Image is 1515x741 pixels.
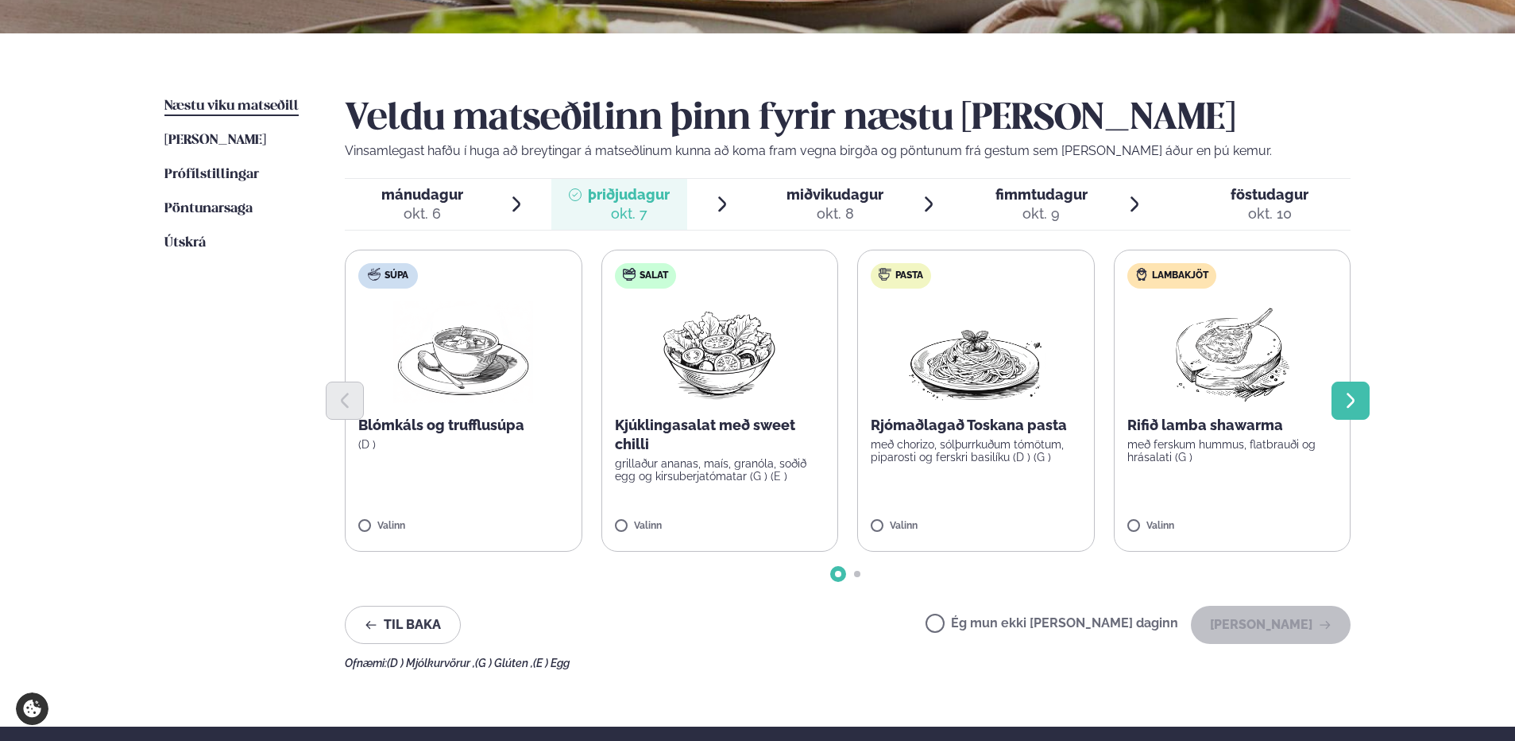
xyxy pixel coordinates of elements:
[164,97,299,116] a: Næstu viku matseðill
[164,236,206,250] span: Útskrá
[1127,416,1338,435] p: Rifið lamba shawarma
[381,204,463,223] div: okt. 6
[1331,382,1370,420] button: Next slide
[475,657,533,669] span: (G ) Glúten ,
[871,438,1081,464] p: með chorizo, sólþurrkuðum tómötum, piparosti og ferskri basilíku (D ) (G )
[623,268,636,281] img: salad.svg
[164,200,253,219] a: Pöntunarsaga
[345,657,1351,669] div: Ofnæmi:
[358,416,569,435] p: Blómkáls og trufflusúpa
[1231,186,1308,203] span: föstudagur
[164,168,259,181] span: Prófílstillingar
[1152,270,1208,282] span: Lambakjöt
[164,234,206,253] a: Útskrá
[835,571,841,577] span: Go to slide 1
[358,438,569,451] p: (D )
[1191,606,1351,644] button: [PERSON_NAME]
[368,268,381,281] img: soup.svg
[164,165,259,184] a: Prófílstillingar
[164,131,266,150] a: [PERSON_NAME]
[1231,204,1308,223] div: okt. 10
[871,416,1081,435] p: Rjómaðlagað Toskana pasta
[854,571,860,577] span: Go to slide 2
[640,270,668,282] span: Salat
[387,657,475,669] span: (D ) Mjólkurvörur ,
[164,202,253,215] span: Pöntunarsaga
[786,186,883,203] span: miðvikudagur
[649,301,790,403] img: Salad.png
[326,382,364,420] button: Previous slide
[879,268,891,281] img: pasta.svg
[615,416,825,454] p: Kjúklingasalat með sweet chilli
[995,204,1088,223] div: okt. 9
[995,186,1088,203] span: fimmtudagur
[588,204,670,223] div: okt. 7
[385,270,408,282] span: Súpa
[345,606,461,644] button: Til baka
[1161,301,1302,403] img: Lamb-Meat.png
[345,142,1351,161] p: Vinsamlegast hafðu í huga að breytingar á matseðlinum kunna að koma fram vegna birgða og pöntunum...
[1135,268,1148,281] img: Lamb.svg
[588,186,670,203] span: þriðjudagur
[533,657,570,669] span: (E ) Egg
[16,693,48,725] a: Cookie settings
[906,301,1045,403] img: Spagetti.png
[895,270,923,282] span: Pasta
[786,204,883,223] div: okt. 8
[615,457,825,483] p: grillaður ananas, maís, granóla, soðið egg og kirsuberjatómatar (G ) (E )
[164,99,299,113] span: Næstu viku matseðill
[1127,438,1338,464] p: með ferskum hummus, flatbrauði og hrásalati (G )
[393,301,533,403] img: Soup.png
[381,186,463,203] span: mánudagur
[164,134,266,147] span: [PERSON_NAME]
[345,97,1351,142] h2: Veldu matseðilinn þinn fyrir næstu [PERSON_NAME]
